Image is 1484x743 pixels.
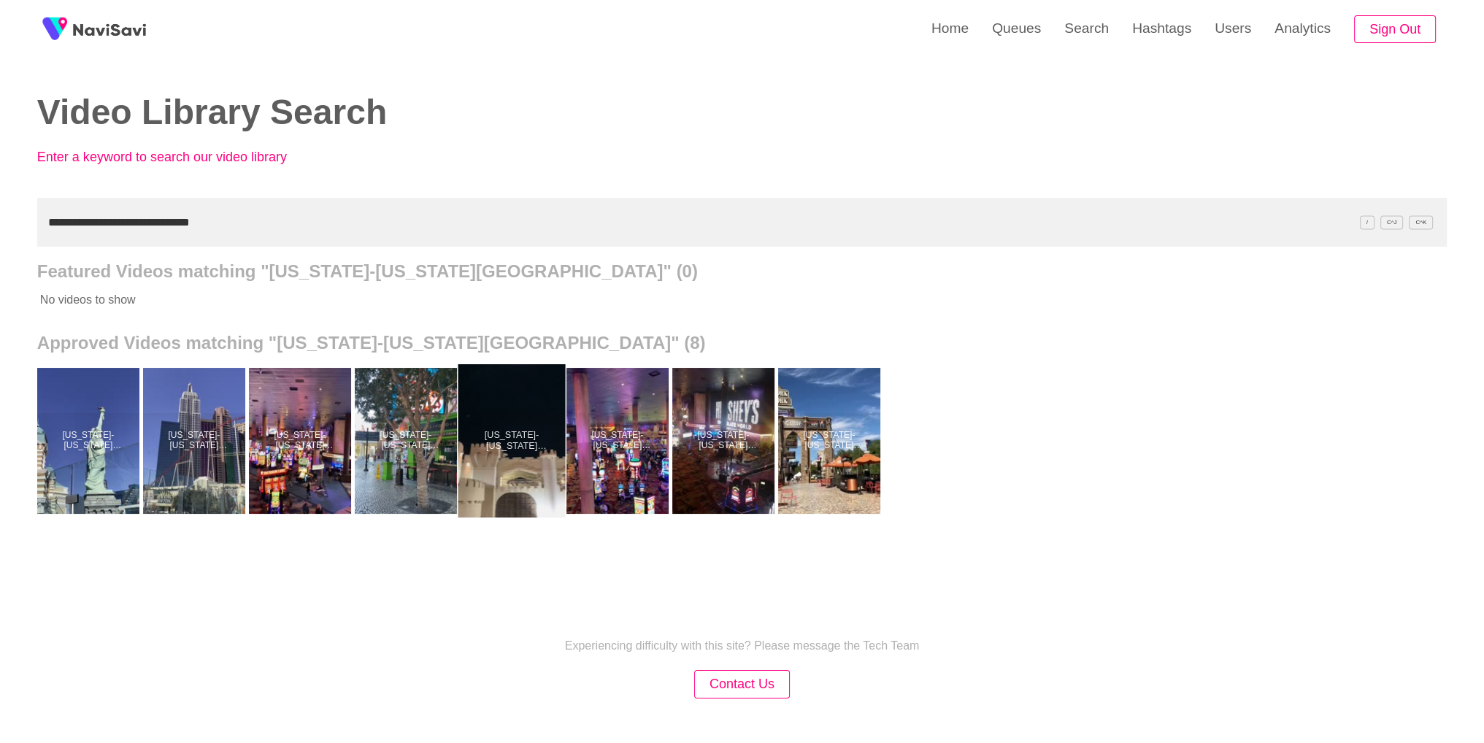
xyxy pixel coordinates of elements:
[1354,15,1436,44] button: Sign Out
[37,93,720,132] h2: Video Library Search
[36,11,73,47] img: fireSpot
[565,639,920,652] p: Experiencing difficulty with this site? Please message the Tech Team
[73,22,146,36] img: fireSpot
[1380,215,1404,229] span: C^J
[1409,215,1433,229] span: C^K
[778,368,884,514] a: [US_STATE]-[US_STATE][GEOGRAPHIC_DATA]New York-New York Hotel & Casino
[694,678,790,690] a: Contact Us
[672,368,778,514] a: [US_STATE]-[US_STATE][GEOGRAPHIC_DATA]New York-New York Hotel & Casino
[355,368,461,514] a: [US_STATE]-[US_STATE][GEOGRAPHIC_DATA]New York-New York Hotel & Casino
[694,670,790,698] button: Contact Us
[143,368,249,514] a: [US_STATE]-[US_STATE][GEOGRAPHIC_DATA]New York-New York Hotel & Casino
[37,333,1447,353] h2: Approved Videos matching "[US_STATE]-[US_STATE][GEOGRAPHIC_DATA]" (8)
[37,282,1306,318] p: No videos to show
[37,368,143,514] a: [US_STATE]-[US_STATE][GEOGRAPHIC_DATA]New York-New York Hotel & Casino
[566,368,672,514] a: [US_STATE]-[US_STATE][GEOGRAPHIC_DATA]New York-New York Hotel & Casino
[461,368,566,514] a: [US_STATE]-[US_STATE][GEOGRAPHIC_DATA]New York-New York Hotel & Casino
[37,261,1447,282] h2: Featured Videos matching "[US_STATE]-[US_STATE][GEOGRAPHIC_DATA]" (0)
[1360,215,1375,229] span: /
[249,368,355,514] a: [US_STATE]-[US_STATE][GEOGRAPHIC_DATA]New York-New York Hotel & Casino
[37,150,358,165] p: Enter a keyword to search our video library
